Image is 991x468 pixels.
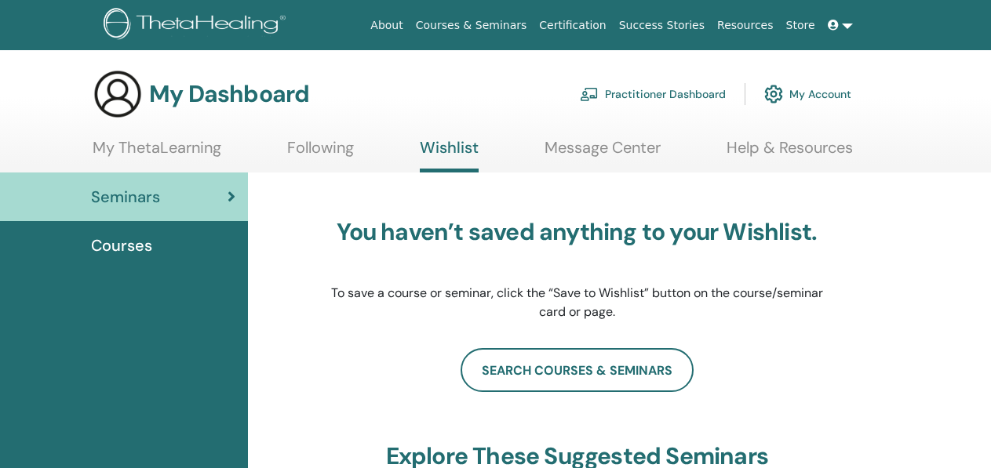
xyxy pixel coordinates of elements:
[727,138,853,169] a: Help & Resources
[764,77,851,111] a: My Account
[533,11,612,40] a: Certification
[613,11,711,40] a: Success Stories
[545,138,661,169] a: Message Center
[364,11,409,40] a: About
[91,185,160,209] span: Seminars
[764,81,783,107] img: cog.svg
[711,11,780,40] a: Resources
[104,8,291,43] img: logo.png
[420,138,479,172] a: Wishlist
[287,138,354,169] a: Following
[91,234,152,257] span: Courses
[580,77,726,111] a: Practitioner Dashboard
[330,218,824,246] h3: You haven’t saved anything to your Wishlist.
[780,11,822,40] a: Store
[330,284,824,321] p: To save a course or seminar, click the “Save to Wishlist” button on the course/seminar card or page.
[93,138,221,169] a: My ThetaLearning
[461,348,694,392] a: search courses & seminars
[580,87,599,101] img: chalkboard-teacher.svg
[149,80,309,108] h3: My Dashboard
[410,11,534,40] a: Courses & Seminars
[93,69,143,119] img: generic-user-icon.jpg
